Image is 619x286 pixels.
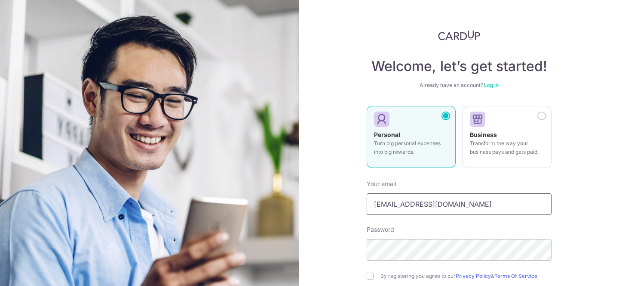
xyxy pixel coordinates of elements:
a: Log in [484,82,499,88]
p: Transform the way your business pays and gets paid. [470,139,544,156]
a: Privacy Policy [456,273,491,279]
input: Enter your Email [367,193,552,215]
img: CardUp Logo [438,30,480,40]
a: Personal Turn big personal expenses into big rewards. [367,106,456,173]
h4: Welcome, let’s get started! [367,58,552,75]
strong: Personal [374,131,400,138]
p: Turn big personal expenses into big rewards. [374,139,448,156]
div: Already have an account? [367,82,552,89]
strong: Business [470,131,497,138]
label: By registering you agree to our & [380,273,552,280]
label: Your email [367,180,396,188]
a: Terms Of Service [494,273,537,279]
label: Password [367,225,394,234]
a: Business Transform the way your business pays and gets paid. [463,106,552,173]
